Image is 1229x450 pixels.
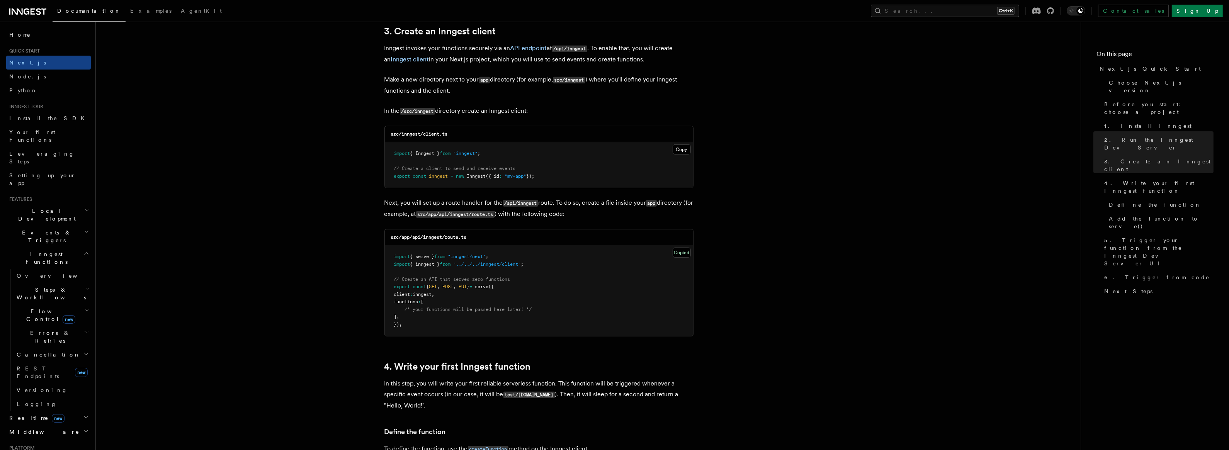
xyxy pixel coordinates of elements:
[418,299,421,304] span: :
[9,115,89,121] span: Install the SDK
[52,414,65,423] span: new
[1101,284,1214,298] a: Next Steps
[14,283,91,304] button: Steps & Workflows
[1109,215,1214,230] span: Add the function to serve()
[6,196,32,202] span: Features
[475,284,489,289] span: serve
[9,73,46,80] span: Node.js
[6,147,91,168] a: Leveraging Steps
[429,173,448,179] span: inngest
[1098,5,1169,17] a: Contact sales
[14,326,91,348] button: Errors & Retries
[14,397,91,411] a: Logging
[6,250,83,266] span: Inngest Functions
[391,234,467,240] code: src/app/api/inngest/route.ts
[1104,273,1210,281] span: 6. Trigger from code
[413,284,427,289] span: const
[384,43,694,65] p: Inngest invokes your functions securely via an at . To enable that, you will create an in your Ne...
[521,262,524,267] span: ;
[1104,158,1214,173] span: 3. Create an Inngest client
[510,44,547,52] a: API endpoint
[1106,198,1214,212] a: Define the function
[427,284,429,289] span: {
[384,361,531,372] a: 4. Write your first Inngest function
[673,144,691,155] button: Copy
[397,314,399,319] span: ,
[1101,155,1214,176] a: 3. Create an Inngest client
[1096,62,1214,76] a: Next.js Quick Start
[435,254,445,259] span: from
[6,226,91,247] button: Events & Triggers
[1067,6,1085,15] button: Toggle dark mode
[470,284,473,289] span: =
[384,105,694,117] p: In the directory create an Inngest client:
[1104,236,1214,267] span: 5. Trigger your function from the Inngest Dev Server UI
[673,248,691,258] button: Copied
[527,173,535,179] span: });
[394,262,410,267] span: import
[394,254,410,259] span: import
[1109,79,1214,94] span: Choose Next.js version
[552,46,587,52] code: /api/inngest
[478,151,481,156] span: ;
[384,197,694,220] p: Next, you will set up a route handler for the route. To do so, create a file inside your director...
[6,70,91,83] a: Node.js
[17,387,68,393] span: Versioning
[14,286,86,301] span: Steps & Workflows
[500,173,502,179] span: :
[17,365,59,379] span: REST Endpoints
[448,254,486,259] span: "inngest/next"
[384,426,446,437] a: Define the function
[1101,233,1214,270] a: 5. Trigger your function from the Inngest Dev Server UI
[14,329,84,345] span: Errors & Retries
[394,314,397,319] span: ]
[6,28,91,42] a: Home
[1106,76,1214,97] a: Choose Next.js version
[14,269,91,283] a: Overview
[553,77,585,83] code: src/inngest
[130,8,172,14] span: Examples
[1104,122,1192,130] span: 1. Install Inngest
[6,207,84,222] span: Local Development
[1101,176,1214,198] a: 4. Write your first Inngest function
[394,299,418,304] span: functions
[410,262,440,267] span: { inngest }
[6,229,84,244] span: Events & Triggers
[1104,100,1214,116] span: Before you start: choose a project
[6,168,91,190] a: Setting up your app
[454,262,521,267] span: "../../../inngest/client"
[1101,97,1214,119] a: Before you start: choose a project
[394,173,410,179] span: export
[997,7,1015,15] kbd: Ctrl+K
[505,173,527,179] span: "my-app"
[6,56,91,70] a: Next.js
[53,2,126,22] a: Documentation
[416,211,495,218] code: src/app/api/inngest/route.ts
[6,48,40,54] span: Quick start
[410,151,440,156] span: { Inngest }
[871,5,1019,17] button: Search...Ctrl+K
[454,151,478,156] span: "inngest"
[9,172,76,186] span: Setting up your app
[6,83,91,97] a: Python
[14,348,91,362] button: Cancellation
[1101,133,1214,155] a: 2. Run the Inngest Dev Server
[14,304,91,326] button: Flow Controlnew
[410,254,435,259] span: { serve }
[6,104,43,110] span: Inngest tour
[181,8,222,14] span: AgentKit
[384,26,496,37] a: 3. Create an Inngest client
[400,108,435,115] code: /src/inngest
[6,247,91,269] button: Inngest Functions
[479,77,490,83] code: app
[6,414,65,422] span: Realtime
[394,151,410,156] span: import
[421,299,424,304] span: [
[437,284,440,289] span: ,
[646,200,657,207] code: app
[1101,119,1214,133] a: 1. Install Inngest
[6,111,91,125] a: Install the SDK
[410,292,413,297] span: :
[1104,179,1214,195] span: 4. Write your first Inngest function
[429,284,437,289] span: GET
